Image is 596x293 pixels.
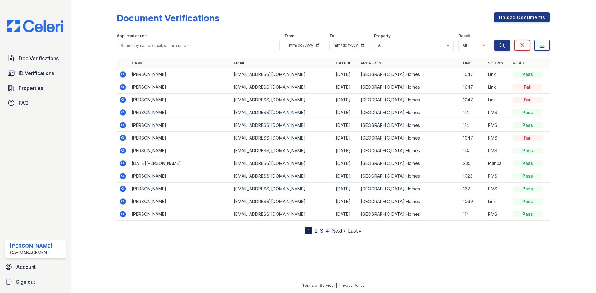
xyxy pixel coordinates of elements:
div: Pass [513,71,543,78]
td: [EMAIL_ADDRESS][DOMAIN_NAME] [231,157,333,170]
td: 1047 [461,81,485,94]
span: FAQ [19,99,29,107]
div: Document Verifications [117,12,219,24]
td: [DATE] [333,157,358,170]
span: ID Verifications [19,69,54,77]
td: [PERSON_NAME] [129,144,231,157]
div: Pass [513,198,543,205]
img: CE_Logo_Blue-a8612792a0a2168367f1c8372b55b34899dd931a85d93a1a3d3e32e68fde9ad4.png [2,20,68,32]
td: PMS [485,144,510,157]
a: Privacy Policy [339,283,365,288]
td: [GEOGRAPHIC_DATA] Homes [358,208,460,221]
td: 1023 [461,170,485,183]
td: [GEOGRAPHIC_DATA] Homes [358,106,460,119]
a: Terms of Service [302,283,334,288]
td: [DATE] [333,144,358,157]
div: Fail [513,84,543,90]
label: Result [458,33,470,38]
a: Unit [463,61,472,65]
div: Pass [513,186,543,192]
td: 114 [461,208,485,221]
td: [EMAIL_ADDRESS][DOMAIN_NAME] [231,132,333,144]
td: PMS [485,208,510,221]
td: [GEOGRAPHIC_DATA] Homes [358,81,460,94]
div: Pass [513,160,543,166]
a: 3 [320,228,323,234]
a: Source [488,61,504,65]
td: [DATE] [333,81,358,94]
td: PMS [485,183,510,195]
td: [EMAIL_ADDRESS][DOMAIN_NAME] [231,183,333,195]
td: [PERSON_NAME] [129,68,231,81]
div: Pass [513,211,543,217]
td: Link [485,81,510,94]
div: Pass [513,173,543,179]
td: [DATE] [333,94,358,106]
td: [GEOGRAPHIC_DATA] Homes [358,144,460,157]
td: [PERSON_NAME] [129,170,231,183]
td: [DATE] [333,208,358,221]
div: Pass [513,148,543,154]
td: [EMAIL_ADDRESS][DOMAIN_NAME] [231,81,333,94]
label: To [329,33,334,38]
td: 1047 [461,132,485,144]
td: [DATE] [333,183,358,195]
label: Property [374,33,391,38]
td: [GEOGRAPHIC_DATA] Homes [358,132,460,144]
td: [EMAIL_ADDRESS][DOMAIN_NAME] [231,68,333,81]
div: Pass [513,122,543,128]
td: [GEOGRAPHIC_DATA] Homes [358,68,460,81]
td: 167 [461,183,485,195]
span: Properties [19,84,43,92]
td: PMS [485,106,510,119]
td: 1047 [461,94,485,106]
a: Sign out [2,276,68,288]
a: Properties [5,82,66,94]
span: Sign out [16,278,35,286]
a: Account [2,261,68,273]
td: [DATE] [333,132,358,144]
td: [GEOGRAPHIC_DATA] Homes [358,157,460,170]
td: [PERSON_NAME] [129,208,231,221]
input: Search by name, email, or unit number [117,40,280,51]
td: [PERSON_NAME] [129,183,231,195]
td: [PERSON_NAME] [129,106,231,119]
a: ID Verifications [5,67,66,79]
td: [DATE] [333,68,358,81]
td: 114 [461,144,485,157]
div: Pass [513,109,543,116]
span: Doc Verifications [19,55,59,62]
a: Name [132,61,143,65]
a: Result [513,61,527,65]
a: Upload Documents [494,12,550,22]
td: 114 [461,106,485,119]
a: Last » [348,228,362,234]
td: PMS [485,119,510,132]
a: Property [361,61,382,65]
a: 4 [326,228,329,234]
a: Doc Verifications [5,52,66,64]
span: Account [16,263,36,271]
td: Link [485,195,510,208]
td: [DATE][PERSON_NAME] [129,157,231,170]
td: [EMAIL_ADDRESS][DOMAIN_NAME] [231,106,333,119]
td: Manual [485,157,510,170]
td: PMS [485,132,510,144]
a: Next › [332,228,345,234]
a: Date ▼ [336,61,351,65]
td: [PERSON_NAME] [129,119,231,132]
td: [GEOGRAPHIC_DATA] Homes [358,94,460,106]
td: 1047 [461,68,485,81]
td: [EMAIL_ADDRESS][DOMAIN_NAME] [231,170,333,183]
td: [DATE] [333,106,358,119]
label: From [285,33,294,38]
div: | [336,283,337,288]
td: [GEOGRAPHIC_DATA] Homes [358,170,460,183]
label: Applicant or unit [117,33,147,38]
td: [PERSON_NAME] [129,195,231,208]
td: Link [485,94,510,106]
td: [GEOGRAPHIC_DATA] Homes [358,195,460,208]
td: [GEOGRAPHIC_DATA] Homes [358,183,460,195]
div: [PERSON_NAME] [10,242,52,250]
